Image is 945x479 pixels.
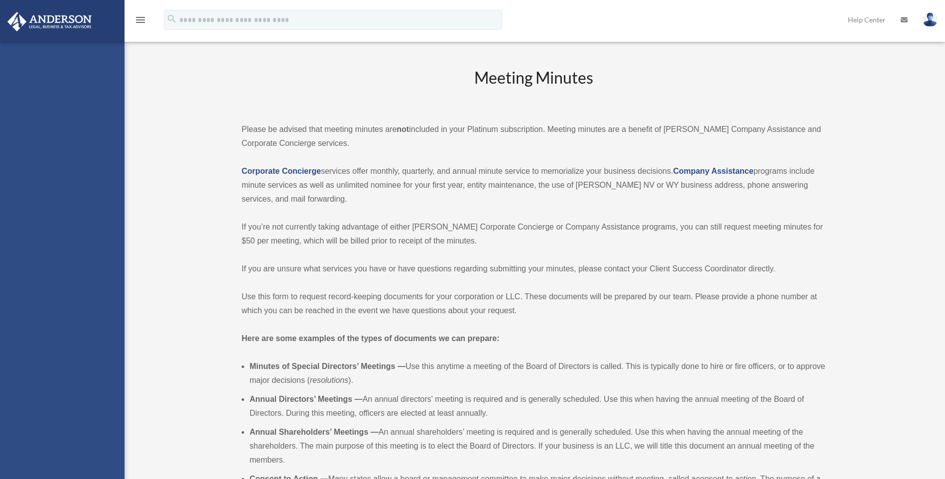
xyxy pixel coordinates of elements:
[242,67,825,108] h2: Meeting Minutes
[242,262,825,276] p: If you are unsure what services you have or have questions regarding submitting your minutes, ple...
[4,12,95,31] img: Anderson Advisors Platinum Portal
[242,164,825,206] p: services offer monthly, quarterly, and annual minute service to memorialize your business decisio...
[673,167,753,175] a: Company Assistance
[242,220,825,248] p: If you’re not currently taking advantage of either [PERSON_NAME] Corporate Concierge or Company A...
[135,17,146,26] a: menu
[242,167,321,175] a: Corporate Concierge
[250,395,363,403] b: Annual Directors’ Meetings —
[250,425,825,467] li: An annual shareholders’ meeting is required and is generally scheduled. Use this when having the ...
[250,359,825,387] li: Use this anytime a meeting of the Board of Directors is called. This is typically done to hire or...
[250,428,379,436] b: Annual Shareholders’ Meetings —
[135,14,146,26] i: menu
[250,362,405,370] b: Minutes of Special Directors’ Meetings —
[397,125,409,133] strong: not
[242,290,825,318] p: Use this form to request record-keeping documents for your corporation or LLC. These documents wi...
[166,13,177,24] i: search
[923,12,938,27] img: User Pic
[250,392,825,420] li: An annual directors’ meeting is required and is generally scheduled. Use this when having the ann...
[310,376,348,384] em: resolutions
[242,122,825,150] p: Please be advised that meeting minutes are included in your Platinum subscription. Meeting minute...
[242,334,500,343] strong: Here are some examples of the types of documents we can prepare:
